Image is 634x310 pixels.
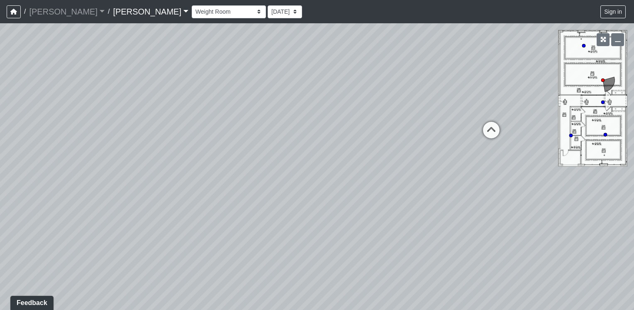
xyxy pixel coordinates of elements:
span: / [21,3,29,20]
button: Sign in [600,5,626,18]
a: [PERSON_NAME] [29,3,105,20]
a: [PERSON_NAME] [113,3,188,20]
iframe: Ybug feedback widget [6,293,55,310]
span: / [105,3,113,20]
